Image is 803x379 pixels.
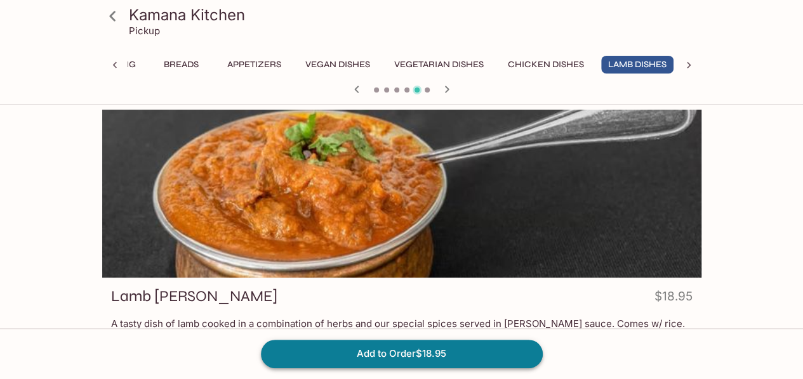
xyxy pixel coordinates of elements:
[102,110,701,278] div: Lamb Curry
[387,56,491,74] button: Vegetarian Dishes
[111,318,693,330] p: A tasty dish of lamb cooked in a combination of herbs and our special spices served in [PERSON_NA...
[220,56,288,74] button: Appetizers
[129,25,160,37] p: Pickup
[129,5,696,25] h3: Kamana Kitchen
[111,286,277,306] h3: Lamb [PERSON_NAME]
[601,56,674,74] button: Lamb Dishes
[261,340,543,368] button: Add to Order$18.95
[654,286,693,311] h4: $18.95
[501,56,591,74] button: Chicken Dishes
[153,56,210,74] button: Breads
[298,56,377,74] button: Vegan Dishes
